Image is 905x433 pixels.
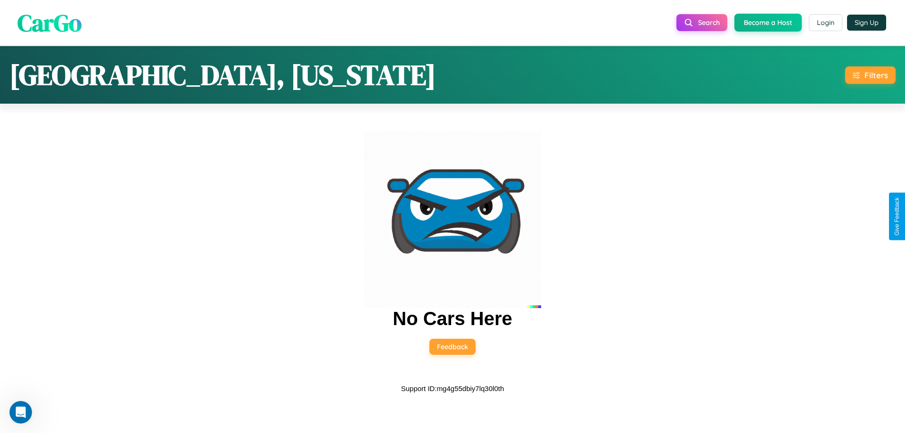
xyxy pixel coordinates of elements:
p: Support ID: mg4g55dbiy7lq30l0th [401,382,504,395]
button: Sign Up [847,15,886,31]
button: Login [809,14,842,31]
button: Feedback [429,339,476,355]
h2: No Cars Here [393,308,512,329]
h1: [GEOGRAPHIC_DATA], [US_STATE] [9,56,436,94]
button: Filters [845,66,896,84]
iframe: Intercom live chat [9,401,32,424]
button: Become a Host [734,14,802,32]
span: CarGo [17,6,82,39]
button: Search [676,14,727,31]
img: car [364,131,541,308]
span: Search [698,18,720,27]
div: Give Feedback [894,197,900,236]
div: Filters [864,70,888,80]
